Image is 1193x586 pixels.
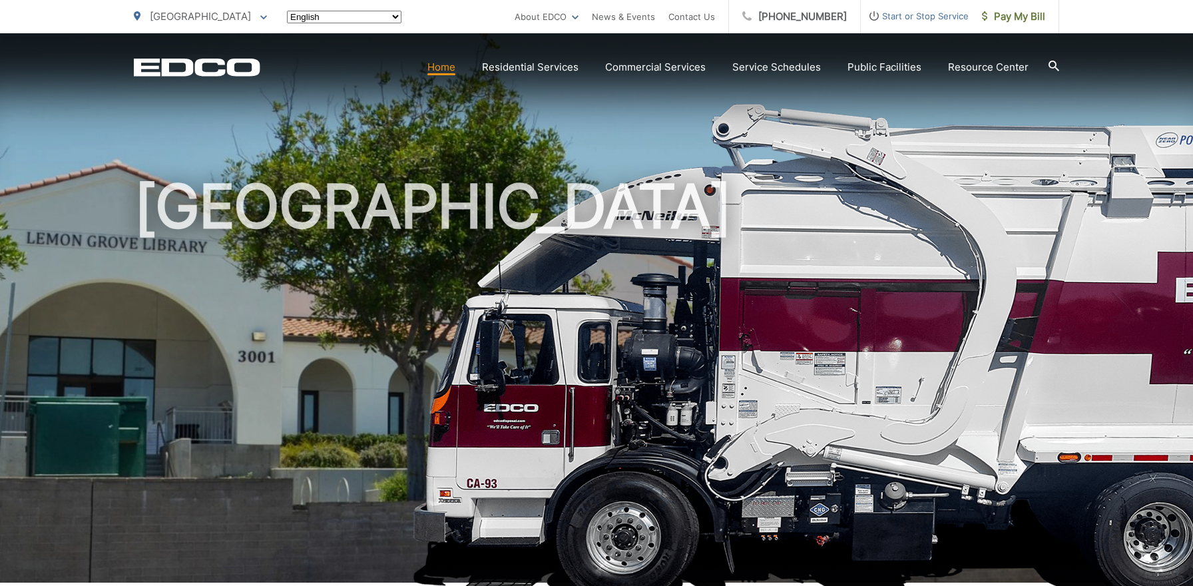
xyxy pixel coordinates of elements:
[482,59,579,75] a: Residential Services
[592,9,655,25] a: News & Events
[668,9,715,25] a: Contact Us
[605,59,706,75] a: Commercial Services
[982,9,1045,25] span: Pay My Bill
[515,9,579,25] a: About EDCO
[287,11,401,23] select: Select a language
[427,59,455,75] a: Home
[847,59,921,75] a: Public Facilities
[150,10,251,23] span: [GEOGRAPHIC_DATA]
[948,59,1029,75] a: Resource Center
[732,59,821,75] a: Service Schedules
[134,58,260,77] a: EDCD logo. Return to the homepage.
